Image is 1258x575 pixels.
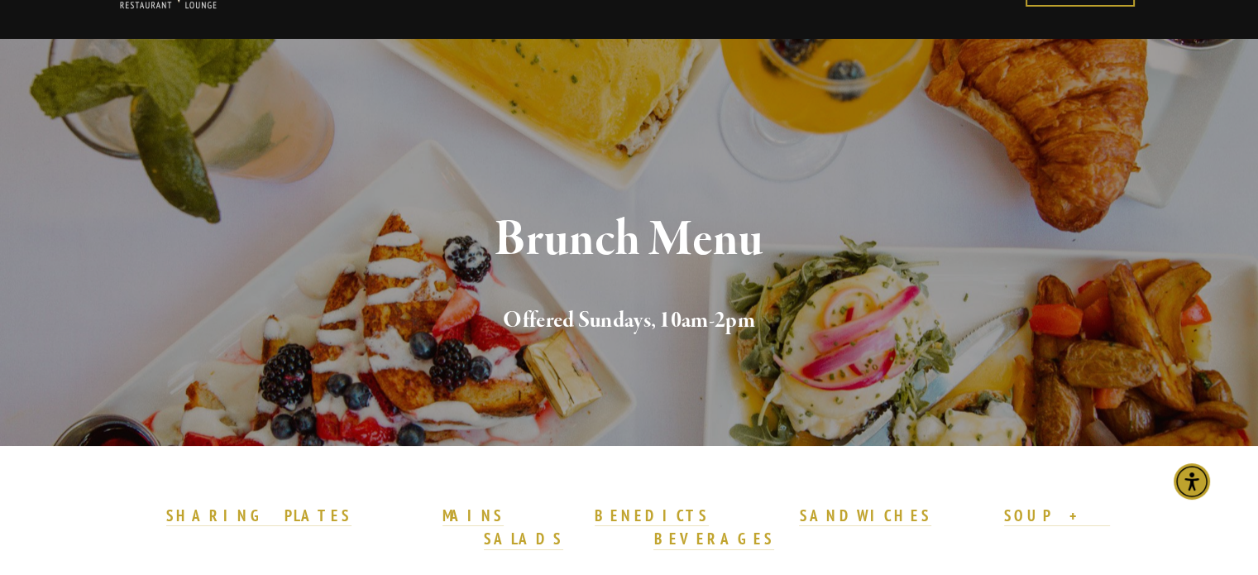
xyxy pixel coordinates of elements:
[799,506,931,527] a: SANDWICHES
[653,529,774,550] a: BEVERAGES
[442,506,505,525] strong: MAINS
[653,529,774,549] strong: BEVERAGES
[799,506,931,525] strong: SANDWICHES
[147,304,1112,338] h2: Offered Sundays, 10am-2pm
[442,506,505,527] a: MAINS
[147,213,1112,267] h1: Brunch Menu
[595,506,709,527] a: BENEDICTS
[484,506,1110,550] a: SOUP + SALADS
[595,506,709,525] strong: BENEDICTS
[166,506,352,527] a: SHARING PLATES
[166,506,352,525] strong: SHARING PLATES
[1174,463,1210,500] div: Accessibility Menu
